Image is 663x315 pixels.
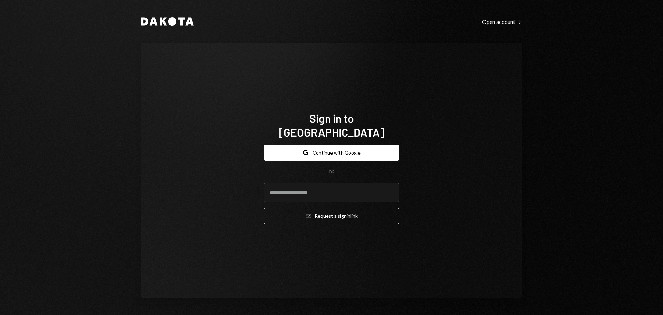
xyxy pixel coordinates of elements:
[264,111,399,139] h1: Sign in to [GEOGRAPHIC_DATA]
[264,145,399,161] button: Continue with Google
[329,169,335,175] div: OR
[482,18,522,25] a: Open account
[264,208,399,224] button: Request a signinlink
